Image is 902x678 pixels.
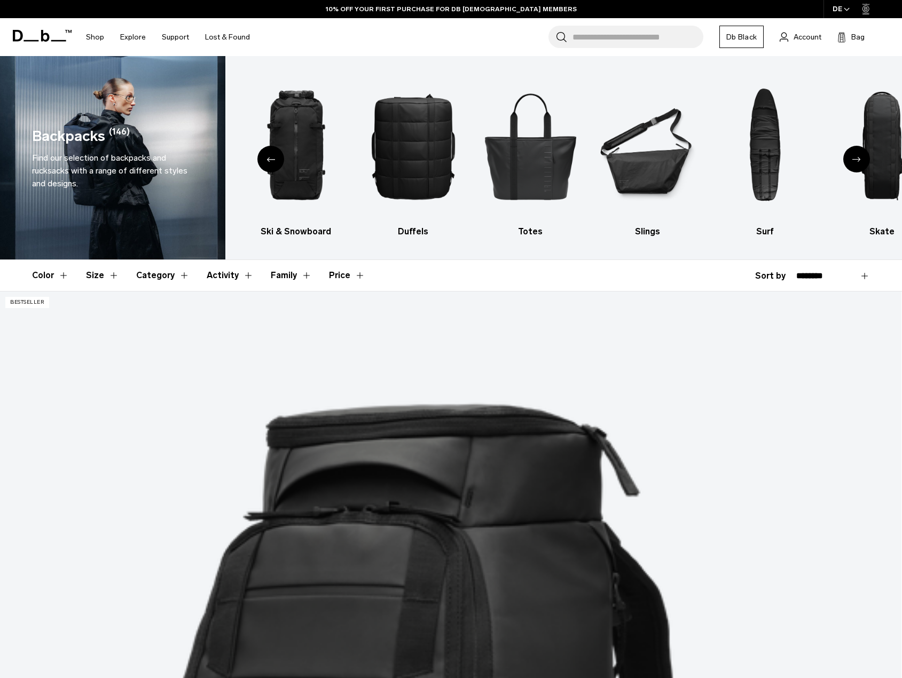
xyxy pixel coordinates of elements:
a: Shop [86,18,104,56]
nav: Main Navigation [78,18,258,56]
a: Db Black [719,26,764,48]
button: Toggle Filter [207,260,254,291]
a: Db Totes [481,72,579,238]
li: 6 / 10 [599,72,697,238]
button: Toggle Filter [32,260,69,291]
span: Find our selection of backpacks and rucksacks with a range of different styles and designs. [32,153,187,188]
li: 2 / 10 [130,72,228,238]
h1: Backpacks [32,125,105,147]
button: Toggle Filter [136,260,190,291]
img: Db [247,72,345,220]
li: 4 / 10 [364,72,462,238]
li: 5 / 10 [481,72,579,238]
li: 3 / 10 [247,72,345,238]
h3: Ski & Snowboard [247,225,345,238]
p: Bestseller [5,297,49,308]
a: Db Luggage [130,72,228,238]
img: Db [599,72,697,220]
span: Bag [851,31,865,43]
a: Support [162,18,189,56]
img: Db [716,72,814,220]
button: Toggle Filter [86,260,119,291]
a: Explore [120,18,146,56]
img: Db [481,72,579,220]
h3: Surf [716,225,814,238]
button: Toggle Price [329,260,365,291]
a: Db Surf [716,72,814,238]
img: Db [130,72,228,220]
a: Account [780,30,821,43]
a: Db Slings [599,72,697,238]
a: Db Duffels [364,72,462,238]
span: Account [794,31,821,43]
a: 10% OFF YOUR FIRST PURCHASE FOR DB [DEMOGRAPHIC_DATA] MEMBERS [326,4,577,14]
img: Db [364,72,462,220]
h3: Luggage [130,225,228,238]
span: (146) [109,125,130,147]
div: Next slide [843,146,870,172]
h3: Duffels [364,225,462,238]
div: Previous slide [257,146,284,172]
a: Db Ski & Snowboard [247,72,345,238]
h3: Slings [599,225,697,238]
button: Toggle Filter [271,260,312,291]
h3: Totes [481,225,579,238]
li: 7 / 10 [716,72,814,238]
button: Bag [837,30,865,43]
a: Lost & Found [205,18,250,56]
